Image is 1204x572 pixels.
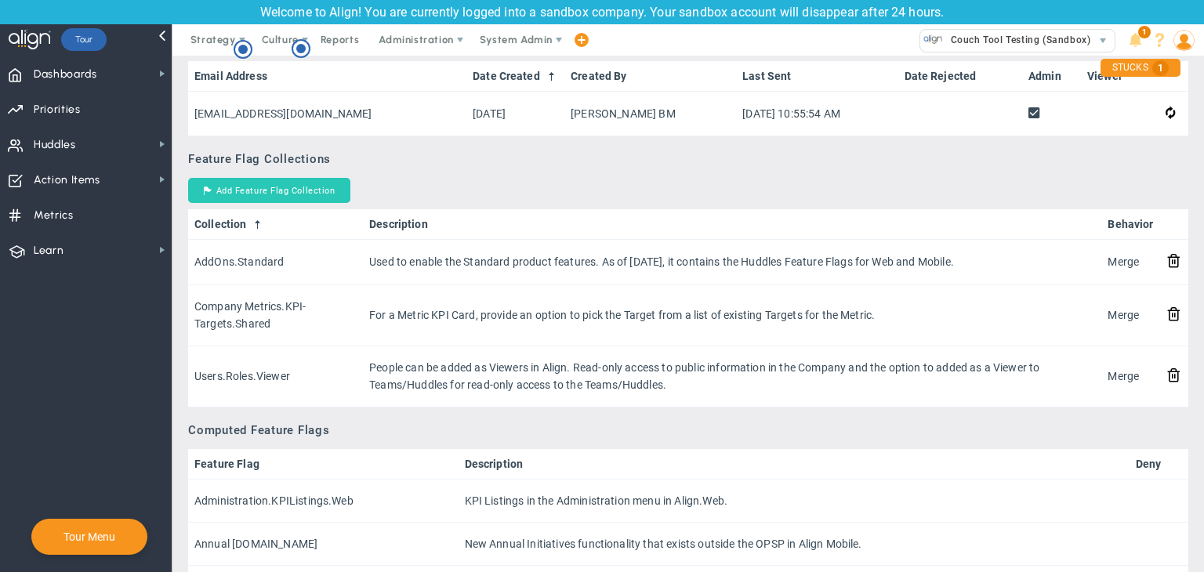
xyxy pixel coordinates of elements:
td: People can be added as Viewers in Align. Read-only access to public information in the Company an... [363,346,1101,407]
span: select [1092,30,1115,52]
span: 1 [1152,60,1169,76]
a: Created By [571,70,730,82]
td: Company Metrics.KPI-Targets.Shared [188,285,363,346]
span: Huddles [34,129,76,161]
td: [PERSON_NAME] BM [564,92,736,136]
img: 64089.Person.photo [1173,30,1195,51]
li: Announcements [1123,24,1148,56]
td: [EMAIL_ADDRESS][DOMAIN_NAME] [188,92,466,136]
th: Deny [1130,449,1188,480]
button: Resend Invite [1166,104,1175,122]
button: Tour Menu [59,530,120,544]
a: Date Created [473,70,558,82]
button: Remove Collection [1166,252,1181,269]
span: 1 [1138,26,1151,38]
img: 33465.Company.photo [923,30,943,49]
button: Remove Collection [1166,306,1181,322]
td: For a Metric KPI Card, provide an option to pick the Target from a list of existing Targets for t... [363,285,1101,346]
div: STUCKS [1101,59,1180,77]
span: Strategy [190,34,236,45]
td: [DATE] 10:55:54 AM [736,92,898,136]
a: Description [369,218,1095,230]
button: Add Feature Flag Collection [188,178,350,203]
h3: Computed Feature Flags [188,423,1188,437]
span: Learn [34,234,63,267]
span: Metrics [34,199,74,232]
td: Merge [1101,285,1160,346]
th: Feature Flag [188,449,459,480]
span: Dashboards [34,58,97,91]
td: New Annual Initiatives functionality that exists outside the OPSP in Align Mobile. [459,523,1130,566]
span: System Admin [480,34,553,45]
button: Remove Collection [1166,367,1181,383]
td: Merge [1101,346,1160,407]
td: AddOns.Standard [188,240,363,284]
a: Date Rejected [905,70,1016,82]
a: Viewer [1087,70,1153,82]
li: Help & Frequently Asked Questions (FAQ) [1148,24,1172,56]
a: Admin [1028,70,1075,82]
a: Collection [194,218,357,230]
td: Administration.KPIListings.Web [188,480,459,523]
td: Used to enable the Standard product features. As of [DATE], it contains the Huddles Feature Flags... [363,240,1101,284]
td: Users.Roles.Viewer [188,346,363,407]
a: Last Sent [742,70,891,82]
th: Description [459,449,1130,480]
h3: Feature Flag Collections [188,152,1188,166]
td: Merge [1101,240,1160,284]
a: Behavior [1108,218,1153,230]
span: Culture [262,34,299,45]
span: Action Items [34,164,100,197]
span: Couch Tool Testing (Sandbox) [943,30,1090,50]
span: Administration [379,34,453,45]
span: Priorities [34,93,81,126]
td: KPI Listings in the Administration menu in Align.Web. [459,480,1130,523]
a: Email Address [194,70,460,82]
td: [DATE] [466,92,564,136]
td: Annual [DOMAIN_NAME] [188,523,459,566]
span: Reports [313,24,368,56]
